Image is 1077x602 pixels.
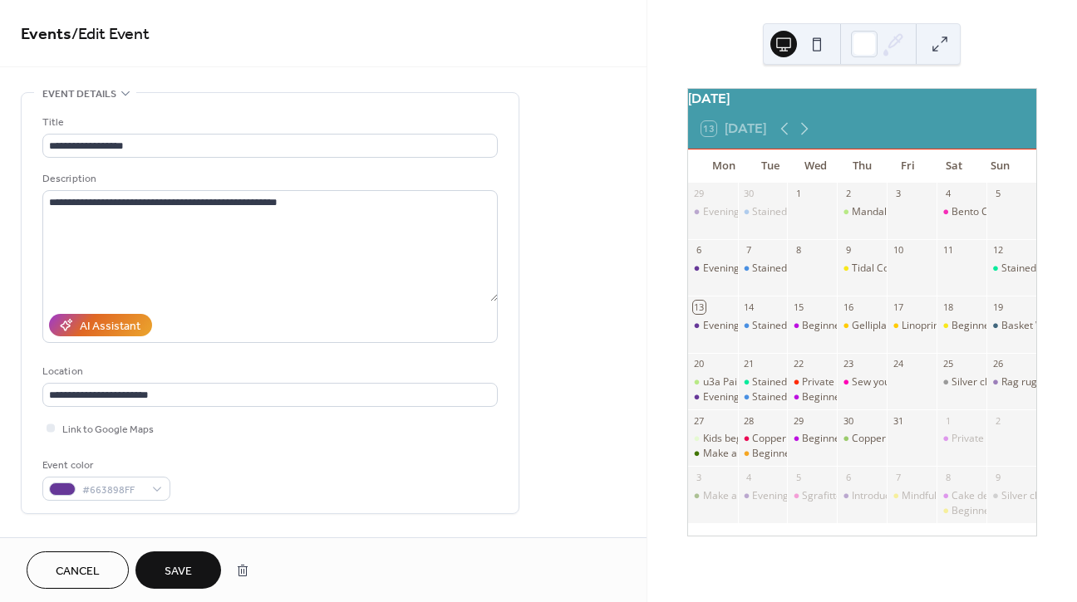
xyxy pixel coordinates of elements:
div: 12 [991,244,1004,257]
div: Gelliplate Printing [852,319,934,333]
div: Stained Glass course [752,319,849,333]
div: 14 [743,301,755,313]
div: Copper foiled feather workshop [837,432,887,446]
div: Private sewing [787,375,837,389]
div: 2 [991,414,1004,427]
div: Stained Glass course [738,319,788,333]
span: Date and time [42,534,116,551]
div: 3 [892,188,904,200]
span: #663898FF [82,482,144,499]
div: Sew your own knickers [852,375,957,389]
div: 22 [792,358,804,370]
div: Stained Glass course [738,390,788,404]
div: Stained Glass course [752,262,849,276]
span: Save [165,563,192,580]
div: Mon [701,149,747,183]
div: Linoprinting [887,319,937,333]
div: Stained Glass course [752,390,849,404]
div: AI Assistant [80,318,140,335]
div: 2 [842,188,854,200]
div: Mandala/Dot Art Painting - Craft4life [852,205,1020,219]
div: 27 [693,414,706,427]
a: Events [21,18,71,51]
div: Evening Upholstery [703,205,793,219]
div: 18 [942,301,954,313]
span: Event details [42,86,116,103]
div: [DATE] [688,89,1036,109]
div: Wed [793,149,838,183]
div: Basket Weaving [1001,319,1075,333]
div: Sgrafitto - stained glass painting [787,489,837,503]
div: Evening Upholstery [738,489,788,503]
button: Save [135,551,221,589]
div: Description [42,170,494,188]
span: Cancel [56,563,100,580]
div: Evening Upholstery [703,262,793,276]
div: Private printmaking - Emma Clipson [937,432,986,446]
div: Beginner Embroidery [752,447,851,461]
div: Kids beginner machine sewing [688,432,738,446]
div: Bento Cake Decorating Workshop [937,205,986,219]
div: Evening Upholstery [688,390,738,404]
div: Make a Dress [688,489,738,503]
div: Sun [977,149,1023,183]
div: Gelliplate Printing [837,319,887,333]
div: 5 [792,471,804,483]
div: Beginners Machine Sewing [787,432,837,446]
div: Thu [839,149,885,183]
div: 25 [942,358,954,370]
div: 29 [792,414,804,427]
div: Copper foiling - make a candle lamp [738,432,788,446]
div: 30 [743,188,755,200]
div: 24 [892,358,904,370]
div: Beginners Machine Sewing [787,319,837,333]
div: 4 [743,471,755,483]
div: 30 [842,414,854,427]
div: 8 [792,244,804,257]
div: 5 [991,188,1004,200]
div: Introduction to Dressmaking - PJ Bottoms [837,489,887,503]
div: Stained Glass [752,375,815,389]
div: 21 [743,358,755,370]
div: Stained Glass [1001,262,1065,276]
div: Stained Glass course [738,262,788,276]
span: Link to Google Maps [62,421,154,438]
div: Beginners Machine Sewing - full day [937,319,986,333]
div: Stained Glass [738,375,788,389]
div: 7 [743,244,755,257]
div: 11 [942,244,954,257]
div: Beginners Machine Sewing [802,432,927,446]
div: Beginners Machine Sewing [787,390,837,404]
div: 9 [842,244,854,257]
div: Silver clay jewellery [986,489,1036,503]
div: Stained Glass course [752,205,849,219]
div: 19 [991,301,1004,313]
div: 6 [693,244,706,257]
div: Evening Upholstery [688,319,738,333]
div: 15 [792,301,804,313]
div: Mandala/Dot Art Painting - Craft4life [837,205,887,219]
div: 29 [693,188,706,200]
div: 26 [991,358,1004,370]
div: 1 [792,188,804,200]
div: Location [42,363,494,380]
div: Mindfulcraft [887,489,937,503]
div: Fri [885,149,931,183]
div: Make a Dress [703,489,767,503]
div: Evening Upholstery [688,205,738,219]
div: Silver clay jewellery [952,375,1042,389]
div: Stained Glass [986,262,1036,276]
div: Mindfulcraft [902,489,958,503]
div: Stained Glass course [738,205,788,219]
div: Beginner Crochet for Adults [937,504,986,518]
div: 10 [892,244,904,257]
div: Copper foiled feather workshop [852,432,998,446]
div: Cake decorating [952,489,1027,503]
div: Sat [931,149,976,183]
div: Tue [747,149,793,183]
div: 17 [892,301,904,313]
button: AI Assistant [49,314,152,336]
div: Beginners Machine Sewing [802,390,927,404]
div: 7 [892,471,904,483]
div: Beginners Machine Sewing [802,319,927,333]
